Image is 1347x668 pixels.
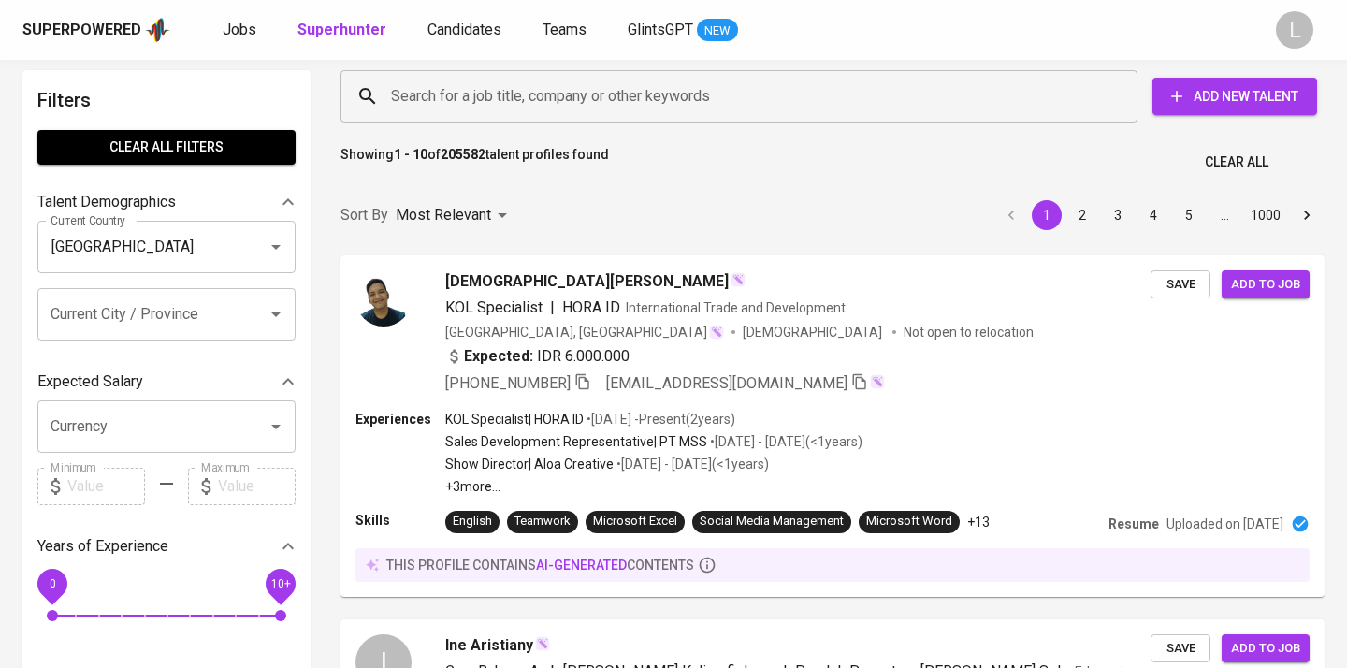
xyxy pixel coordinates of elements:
[441,147,485,162] b: 205582
[340,255,1325,597] a: [DEMOGRAPHIC_DATA][PERSON_NAME]KOL Specialist|HORA IDInternational Trade and Development[GEOGRAPH...
[1167,85,1302,109] span: Add New Talent
[427,19,505,42] a: Candidates
[866,513,952,530] div: Microsoft Word
[355,410,445,428] p: Experiences
[340,145,609,180] p: Showing of talent profiles found
[396,198,514,233] div: Most Relevant
[37,130,296,165] button: Clear All filters
[1276,11,1313,49] div: L
[614,455,769,473] p: • [DATE] - [DATE] ( <1 years )
[52,136,281,159] span: Clear All filters
[22,16,170,44] a: Superpoweredapp logo
[1174,200,1204,230] button: Go to page 5
[386,556,694,574] p: this profile contains contents
[297,21,386,38] b: Superhunter
[22,20,141,41] div: Superpowered
[626,300,846,315] span: International Trade and Development
[445,345,630,368] div: IDR 6.000.000
[445,374,571,392] span: [PHONE_NUMBER]
[1166,515,1283,533] p: Uploaded on [DATE]
[707,432,862,451] p: • [DATE] - [DATE] ( <1 years )
[270,576,290,589] span: 10+
[223,21,256,38] span: Jobs
[993,200,1325,230] nav: pagination navigation
[1067,200,1097,230] button: Go to page 2
[453,513,492,530] div: English
[731,272,746,287] img: magic_wand.svg
[340,204,388,226] p: Sort By
[37,535,168,558] p: Years of Experience
[145,16,170,44] img: app logo
[394,147,427,162] b: 1 - 10
[445,432,707,451] p: Sales Development Representative | PT MSS
[606,374,847,392] span: [EMAIL_ADDRESS][DOMAIN_NAME]
[427,21,501,38] span: Candidates
[1032,200,1062,230] button: page 1
[562,298,620,316] span: HORA ID
[1205,151,1268,174] span: Clear All
[1151,634,1210,663] button: Save
[263,414,289,440] button: Open
[445,477,862,496] p: +3 more ...
[445,410,584,428] p: KOL Specialist | HORA ID
[396,204,491,226] p: Most Relevant
[1231,274,1300,296] span: Add to job
[445,323,724,341] div: [GEOGRAPHIC_DATA], [GEOGRAPHIC_DATA]
[870,374,885,389] img: magic_wand.svg
[709,325,724,340] img: magic_wand.svg
[37,85,296,115] h6: Filters
[1151,270,1210,299] button: Save
[543,21,587,38] span: Teams
[445,455,614,473] p: Show Director | Aloa Creative
[1160,638,1201,660] span: Save
[37,528,296,565] div: Years of Experience
[263,301,289,327] button: Open
[263,234,289,260] button: Open
[700,513,844,530] div: Social Media Management
[543,19,590,42] a: Teams
[1197,145,1276,180] button: Clear All
[49,576,55,589] span: 0
[1209,206,1239,225] div: …
[535,636,550,651] img: magic_wand.svg
[628,21,693,38] span: GlintsGPT
[445,634,533,657] span: Ine Aristiany
[628,19,738,42] a: GlintsGPT NEW
[1160,274,1201,296] span: Save
[593,513,677,530] div: Microsoft Excel
[37,363,296,400] div: Expected Salary
[445,270,729,293] span: [DEMOGRAPHIC_DATA][PERSON_NAME]
[1152,78,1317,115] button: Add New Talent
[1231,638,1300,660] span: Add to job
[904,323,1034,341] p: Not open to relocation
[1222,634,1310,663] button: Add to job
[550,297,555,319] span: |
[464,345,533,368] b: Expected:
[355,511,445,530] p: Skills
[1292,200,1322,230] button: Go to next page
[445,298,543,316] span: KOL Specialist
[536,558,627,573] span: AI-generated
[967,513,990,531] p: +13
[37,183,296,221] div: Talent Demographics
[223,19,260,42] a: Jobs
[37,370,143,393] p: Expected Salary
[37,191,176,213] p: Talent Demographics
[1103,200,1133,230] button: Go to page 3
[1222,270,1310,299] button: Add to job
[743,323,885,341] span: [DEMOGRAPHIC_DATA]
[355,270,412,327] img: a423b39ed80304b81f2fd18bca47cc59.jpg
[514,513,571,530] div: Teamwork
[297,19,390,42] a: Superhunter
[67,468,145,505] input: Value
[1108,515,1159,533] p: Resume
[218,468,296,505] input: Value
[584,410,735,428] p: • [DATE] - Present ( 2 years )
[697,22,738,40] span: NEW
[1138,200,1168,230] button: Go to page 4
[1245,200,1286,230] button: Go to page 1000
